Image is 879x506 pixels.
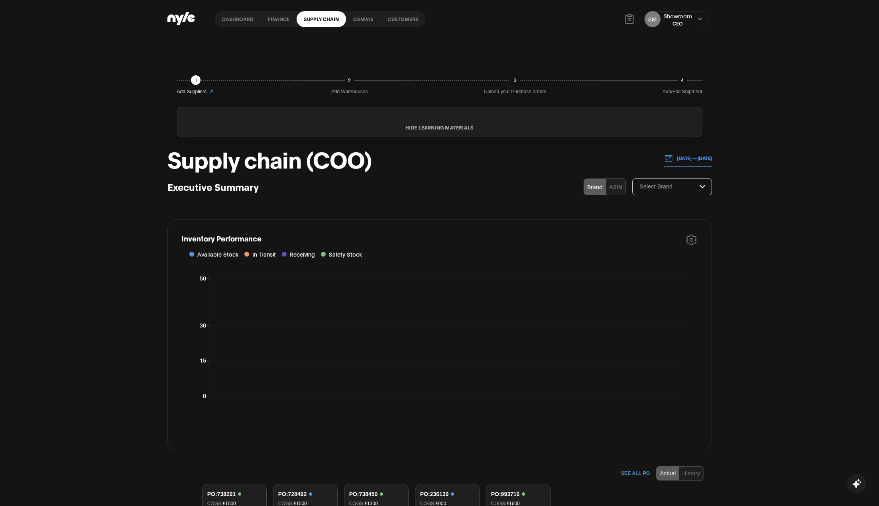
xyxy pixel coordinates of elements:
button: Actual [657,467,679,480]
button: PO:993716 [491,490,545,498]
a: Canvas [346,11,381,27]
button: See All PO [615,467,657,480]
span: Receiving [290,250,315,259]
h1: Inventory Performance [181,233,262,246]
div: PO: 738291 [207,490,242,498]
div: 4 [678,75,687,85]
button: SM [645,11,661,27]
button: [DATE] — [DATE] [664,150,712,167]
tspan: 50 [200,274,206,282]
span: Available Stock [197,250,238,259]
span: Add Warehouses [331,88,368,96]
img: 01.01.24 — 07.01.24 [664,154,673,163]
button: ShowroomCEO [664,12,692,27]
p: [DATE] — [DATE] [673,155,712,162]
button: HIDE LEARNING MATERIALS [177,125,702,130]
div: 2 [345,75,354,85]
input: Select Brand [639,183,700,190]
div: PO: 236139 [420,490,454,498]
div: CEO [664,20,692,27]
button: PO:738291 [207,490,262,498]
span: Add/Edit Shipment [663,88,702,96]
a: Customers [381,11,426,27]
h1: Supply chain (COO) [167,147,372,171]
span: In Transit [252,250,276,259]
tspan: 15 [200,356,206,364]
tspan: 30 [200,321,206,329]
div: 3 [510,75,520,85]
div: PO: 738450 [349,490,383,498]
span: Upload your Purchase orders [484,88,546,96]
button: PO:236139 [420,490,474,498]
div: 1 [191,75,201,85]
div: PO: 728492 [278,490,313,498]
span: Safety Stock [329,250,362,259]
a: Dashboard [215,11,261,27]
button: Brand [584,179,606,195]
span: Add Suppliers [177,88,207,96]
tspan: 0 [203,392,206,399]
button: ASIN [606,179,625,195]
h3: Executive Summary [167,180,259,193]
a: Supply chain [297,11,346,27]
div: PO: 993716 [491,490,525,498]
span: See All PO [621,471,650,476]
div: Showroom [664,12,692,20]
a: finance [261,11,297,27]
button: PO:738450 [349,490,403,498]
button: History [679,467,704,480]
button: PO:728492 [278,490,332,498]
